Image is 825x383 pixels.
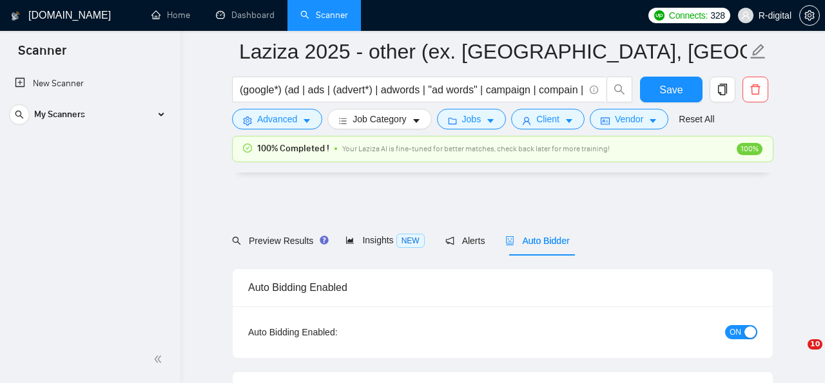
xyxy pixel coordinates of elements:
span: caret-down [648,116,657,126]
a: homeHome [151,10,190,21]
span: caret-down [412,116,421,126]
span: notification [445,236,454,245]
span: delete [743,84,768,95]
button: copy [710,77,735,102]
span: info-circle [590,86,598,94]
span: My Scanners [34,102,85,127]
button: idcardVendorcaret-down [590,109,668,129]
button: setting [799,5,820,26]
span: idcard [601,116,610,126]
span: Scanner [8,41,77,68]
span: search [10,110,29,119]
span: user [741,11,750,20]
span: area-chart [345,236,354,245]
span: 10 [808,339,822,350]
span: double-left [153,353,166,366]
span: Save [659,82,683,98]
button: settingAdvancedcaret-down [232,109,322,129]
span: copy [710,84,735,95]
div: Tooltip anchor [318,234,330,246]
button: userClientcaret-down [511,109,585,129]
a: setting [799,10,820,21]
button: delete [742,77,768,102]
span: Client [536,112,559,126]
span: bars [338,116,347,126]
button: folderJobscaret-down [437,109,507,129]
span: check-circle [243,144,252,153]
span: caret-down [302,116,311,126]
a: dashboardDashboard [216,10,275,21]
span: ON [730,325,741,339]
span: folder [448,116,457,126]
span: Jobs [462,112,481,126]
a: Reset All [679,112,714,126]
a: New Scanner [15,71,165,97]
span: 100% Completed ! [257,142,329,156]
img: upwork-logo.png [654,10,665,21]
span: search [607,84,632,95]
span: Preview Results [232,236,325,246]
button: Save [640,77,703,102]
span: setting [800,10,819,21]
span: edit [750,43,766,60]
span: Connects: [669,8,708,23]
div: Auto Bidding Enabled: [248,325,418,339]
span: Auto Bidder [505,236,569,246]
input: Search Freelance Jobs... [240,82,584,98]
span: Job Category [353,112,406,126]
span: Your Laziza AI is fine-tuned for better matches, check back later for more training! [342,144,610,153]
span: Alerts [445,236,485,246]
span: search [232,236,241,245]
span: user [522,116,531,126]
img: logo [11,6,20,26]
li: New Scanner [5,71,175,97]
span: NEW [396,234,425,248]
span: 100% [737,143,762,155]
input: Scanner name... [239,35,747,68]
a: searchScanner [300,10,348,21]
span: setting [243,116,252,126]
div: Auto Bidding Enabled [248,269,757,306]
span: Advanced [257,112,297,126]
span: Vendor [615,112,643,126]
button: search [9,104,30,125]
span: caret-down [565,116,574,126]
button: barsJob Categorycaret-down [327,109,431,129]
span: Insights [345,235,424,245]
span: robot [505,236,514,245]
span: 328 [710,8,724,23]
button: search [607,77,632,102]
span: caret-down [486,116,495,126]
li: My Scanners [5,102,175,133]
iframe: Intercom live chat [781,339,812,370]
